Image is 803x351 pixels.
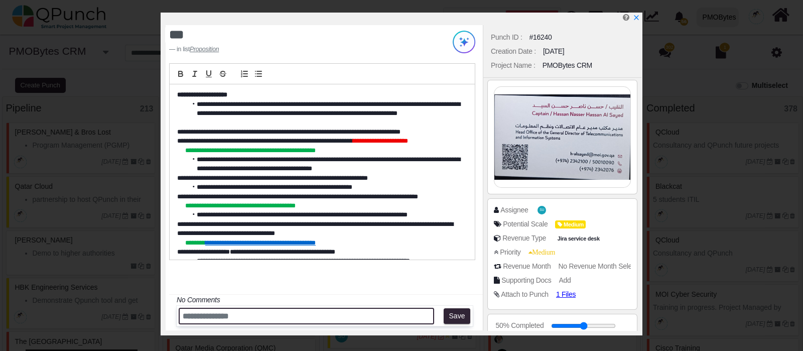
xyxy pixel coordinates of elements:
div: Priority [500,247,520,258]
span: Medium [528,249,556,256]
i: No Comments [177,296,220,304]
i: Help [623,14,629,21]
div: Potential Scale [503,219,548,229]
div: Revenue Month [503,261,551,272]
span: Medium [555,220,586,229]
span: SU [540,208,544,212]
u: Proposition [190,46,219,53]
footer: in list [169,45,422,54]
span: Add [559,276,571,284]
span: 1 Files [556,290,576,298]
div: Revenue Type [502,233,546,244]
div: #16240 [529,32,552,43]
span: Jira service desk [555,235,602,243]
div: Assignee [500,205,528,215]
cite: Source Title [190,46,219,53]
span: Safi Ullah [538,206,546,214]
svg: x [633,14,640,21]
div: PMOBytes CRM [543,60,592,71]
div: Creation Date : [491,46,536,57]
button: Save [444,308,470,324]
div: Attach to Punch [501,289,549,300]
img: Try writing with AI [453,31,475,53]
div: Supporting Docs [501,275,551,286]
div: [DATE] [543,46,564,57]
a: x [633,14,640,22]
div: Punch ID : [491,32,522,43]
div: Project Name : [491,60,536,71]
span: No Revenue Month Selected [558,262,644,270]
div: 50% Completed [496,320,544,331]
span: <div><span class="badge badge-secondary" style="background-color: #FCDC00"> <i class="fa fa-tag p... [555,219,586,229]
